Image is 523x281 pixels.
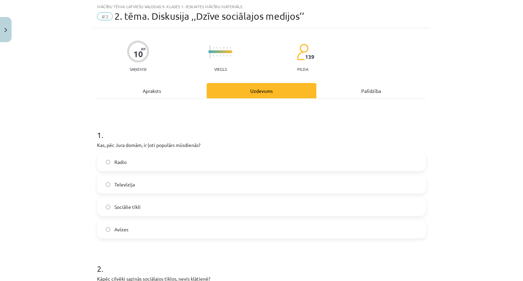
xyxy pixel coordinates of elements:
img: icon-short-line-57e1e144782c952c97e751825c79c345078a6d821885a25fce030b3d8c18986b.svg [213,47,214,49]
span: Televīzija [114,181,135,188]
h1: 1 . [97,118,426,139]
span: Sociālie tīkli [114,203,141,211]
input: Avīzes [106,227,110,232]
img: icon-short-line-57e1e144782c952c97e751825c79c345078a6d821885a25fce030b3d8c18986b.svg [213,55,214,56]
p: Kas, pēc Jura domām, ir ļoti populārs mūsdienās? [97,142,426,149]
img: icon-close-lesson-0947bae3869378f0d4975bcd49f059093ad1ed9edebbc8119c70593378902aed.svg [4,28,7,32]
p: pilda [297,67,308,71]
h1: 2 . [97,252,426,273]
img: icon-short-line-57e1e144782c952c97e751825c79c345078a6d821885a25fce030b3d8c18986b.svg [223,47,224,49]
div: Palīdzība [316,83,426,98]
span: XP [141,47,145,51]
img: icon-short-line-57e1e144782c952c97e751825c79c345078a6d821885a25fce030b3d8c18986b.svg [217,55,217,56]
img: icon-short-line-57e1e144782c952c97e751825c79c345078a6d821885a25fce030b3d8c18986b.svg [217,47,217,49]
div: Mācību tēma: Latviešu valodas 9. klases 1. ieskaites mācību materiāls [97,4,426,9]
img: icon-short-line-57e1e144782c952c97e751825c79c345078a6d821885a25fce030b3d8c18986b.svg [230,55,231,56]
div: 10 [133,49,143,59]
span: #3 [97,12,113,20]
div: Apraksts [97,83,207,98]
div: Uzdevums [207,83,316,98]
p: Viegls [214,67,227,71]
span: 139 [305,54,314,60]
img: icon-short-line-57e1e144782c952c97e751825c79c345078a6d821885a25fce030b3d8c18986b.svg [230,47,231,49]
span: Radio [114,159,127,166]
span: Avīzes [114,226,128,233]
input: Radio [106,160,110,164]
img: students-c634bb4e5e11cddfef0936a35e636f08e4e9abd3cc4e673bd6f9a4125e45ecb1.svg [297,44,308,61]
input: Sociālie tīkli [106,205,110,209]
input: Televīzija [106,182,110,187]
p: Saņemsi [127,67,149,71]
span: 2. tēma. Diskusija ,,Dzīve sociālajos medijos’’ [114,11,304,22]
img: icon-short-line-57e1e144782c952c97e751825c79c345078a6d821885a25fce030b3d8c18986b.svg [223,55,224,56]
